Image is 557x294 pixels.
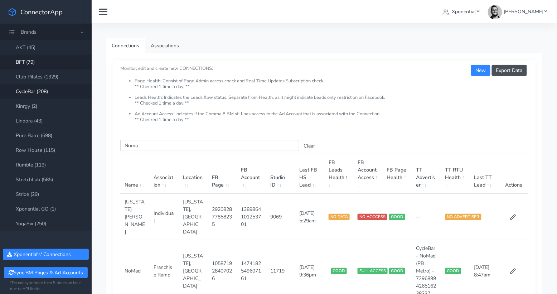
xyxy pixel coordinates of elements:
[324,154,353,194] th: FB Leads Health
[470,154,499,194] th: Last TT Lead
[208,193,237,240] td: 292082877858235
[412,154,441,194] th: TT Advertiser
[135,78,528,95] li: Page Health: Consist of Page Admin access check and Real Time Updates Subscription check. ** Chec...
[485,5,550,18] a: [PERSON_NAME]
[179,193,208,240] td: [US_STATE],[GEOGRAPHIC_DATA]
[4,267,87,278] button: Sync BM Pages & Ad Accounts
[329,214,350,220] span: NO DATA
[441,154,470,194] th: TT RTU Health
[383,154,412,194] th: FB Page Health
[266,154,295,194] th: Studio ID
[452,8,476,15] span: Xponential
[145,38,185,54] a: Associations
[492,65,527,76] button: Export Data
[445,268,461,274] span: GOOD
[21,29,37,35] span: Brands
[295,193,324,240] td: [DATE] 5:29am
[237,154,266,194] th: FB Account
[10,280,82,292] small: *Do not sync more then 5 times an hour due to API limits.
[353,154,382,194] th: FB Account Access
[445,214,481,220] span: NO ADVERTISER
[358,214,387,220] span: NO ACCCESS
[470,193,499,240] td: --
[135,95,528,111] li: Leads Health: Indicates the Leads flow status. Separate from Health, as it might indicate Leads o...
[3,249,89,260] button: Xponential's' Connections
[120,154,149,194] th: Name
[149,154,178,194] th: Association
[149,193,178,240] td: Individual
[295,154,324,194] th: Last FB HS Lead
[504,8,543,15] span: [PERSON_NAME]
[135,111,528,122] li: Ad Account Access: Indicates if the Comma,8 BM still has access to the Ad Account that is associa...
[237,193,266,240] td: 1389864101253701
[120,59,528,122] small: Monitor, edit and create new CONNECTIONS:
[120,140,299,151] input: enter text you want to search
[412,193,441,240] td: --
[331,268,347,274] span: GOOD
[120,193,149,240] td: [US_STATE][PERSON_NAME]
[20,8,63,16] span: ConnectorApp
[299,140,319,151] button: Clear
[389,268,405,274] span: GOOD
[389,214,405,220] span: GOOD
[106,38,145,54] a: Connections
[488,5,502,19] img: James Carr
[266,193,295,240] td: 9069
[499,154,528,194] th: Actions
[208,154,237,194] th: FB Page
[471,65,490,76] button: New
[358,268,388,274] span: FULL ACCESS
[179,154,208,194] th: Location
[440,5,483,18] a: Xponential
